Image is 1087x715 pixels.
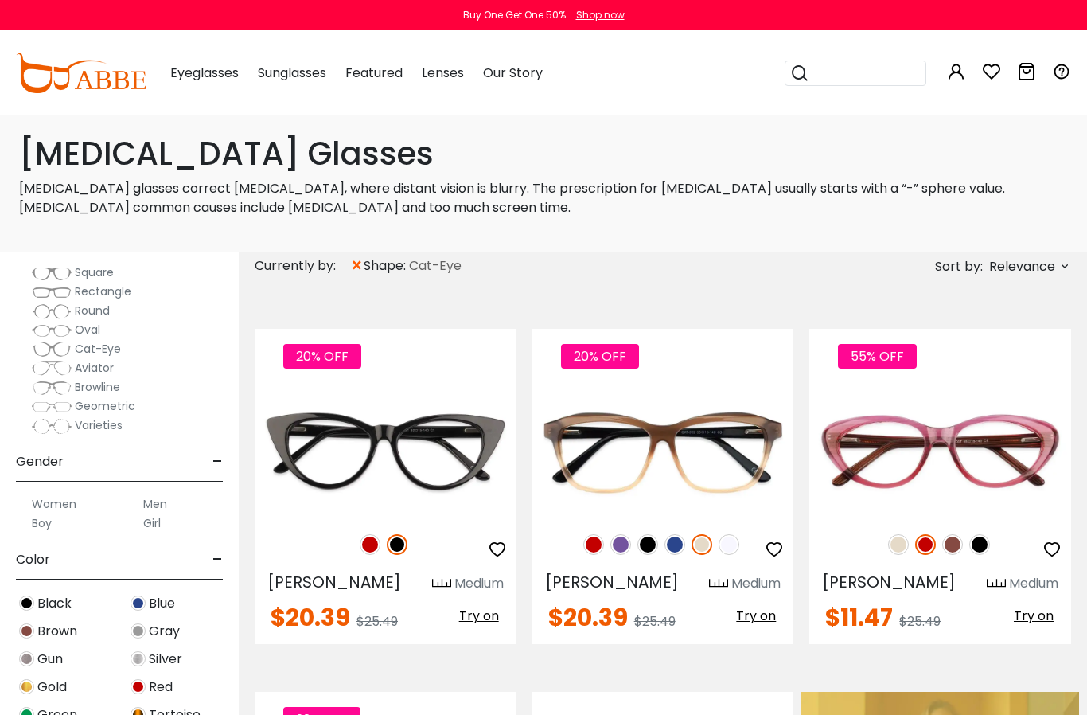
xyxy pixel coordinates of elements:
[143,514,161,533] label: Girl
[463,8,566,22] div: Buy One Get One 50%
[37,650,63,669] span: Gun
[143,494,167,514] label: Men
[75,283,131,299] span: Rectangle
[170,64,239,82] span: Eyeglasses
[432,578,451,590] img: size ruler
[822,571,956,593] span: [PERSON_NAME]
[75,322,100,338] span: Oval
[583,534,604,555] img: Red
[32,265,72,281] img: Square.png
[969,534,990,555] img: Black
[387,534,407,555] img: Black
[37,622,77,641] span: Brown
[16,541,50,579] span: Color
[719,534,739,555] img: Translucent
[32,380,72,396] img: Browline.png
[32,342,72,357] img: Cat-Eye.png
[454,606,504,627] button: Try on
[459,607,499,625] span: Try on
[255,252,350,280] div: Currently by:
[212,541,223,579] span: -
[75,341,121,357] span: Cat-Eye
[915,534,936,555] img: Red
[935,257,983,275] span: Sort by:
[32,361,72,377] img: Aviator.png
[32,303,72,319] img: Round.png
[75,303,110,318] span: Round
[149,678,173,697] span: Red
[19,135,1068,173] h1: [MEDICAL_DATA] Glasses
[75,264,114,280] span: Square
[32,322,72,338] img: Oval.png
[32,284,72,300] img: Rectangle.png
[75,417,123,433] span: Varieties
[576,8,625,22] div: Shop now
[838,344,917,369] span: 55% OFF
[149,650,182,669] span: Silver
[19,179,1068,217] p: [MEDICAL_DATA] glasses correct [MEDICAL_DATA], where distant vision is blurry. The prescription f...
[131,679,146,694] img: Red
[731,574,781,593] div: Medium
[610,534,631,555] img: Purple
[532,386,794,517] img: Cream Sonia - Acetate ,Universal Bridge Fit
[32,399,72,415] img: Geometric.png
[32,418,72,435] img: Varieties.png
[709,578,728,590] img: size ruler
[664,534,685,555] img: Blue
[899,612,941,631] span: $25.49
[16,53,146,93] img: abbeglasses.com
[409,256,462,275] span: Cat-Eye
[987,578,1006,590] img: size ruler
[736,607,776,625] span: Try on
[989,252,1055,281] span: Relevance
[942,534,963,555] img: Brown
[258,64,326,82] span: Sunglasses
[131,623,146,639] img: Gray
[548,600,628,635] span: $20.39
[267,571,401,593] span: [PERSON_NAME]
[809,386,1071,517] img: Red Irene - Acetate ,Universal Bridge Fit
[75,360,114,376] span: Aviator
[888,534,909,555] img: Cream
[568,8,625,21] a: Shop now
[634,612,676,631] span: $25.49
[271,600,350,635] span: $20.39
[149,622,180,641] span: Gray
[37,678,67,697] span: Gold
[825,600,893,635] span: $11.47
[19,596,34,611] img: Black
[1009,606,1058,627] button: Try on
[149,594,175,613] span: Blue
[360,534,380,555] img: Red
[32,494,76,514] label: Women
[545,571,679,593] span: [PERSON_NAME]
[483,64,543,82] span: Our Story
[345,64,403,82] span: Featured
[1009,574,1058,593] div: Medium
[422,64,464,82] span: Lenses
[561,344,639,369] span: 20% OFF
[1014,607,1054,625] span: Try on
[212,443,223,481] span: -
[255,386,516,517] img: Black Nora - Acetate ,Universal Bridge Fit
[731,606,781,627] button: Try on
[32,514,52,533] label: Boy
[37,594,72,613] span: Black
[637,534,658,555] img: Black
[19,651,34,666] img: Gun
[454,574,504,593] div: Medium
[364,256,409,275] span: shape:
[350,252,364,280] span: ×
[283,344,361,369] span: 20% OFF
[356,612,398,631] span: $25.49
[131,596,146,611] img: Blue
[75,398,135,414] span: Geometric
[75,379,120,395] span: Browline
[16,443,64,481] span: Gender
[19,679,34,694] img: Gold
[19,623,34,639] img: Brown
[131,651,146,666] img: Silver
